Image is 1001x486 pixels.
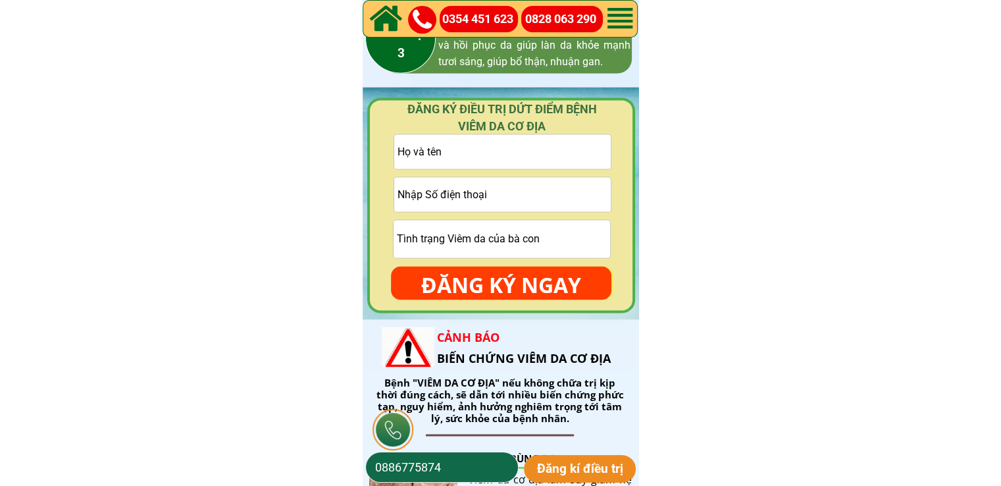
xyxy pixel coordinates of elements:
h4: ĐĂNG KÝ ĐIỀU TRỊ DỨT ĐIỂM BỆNH VIÊM DA CƠ ĐỊA [388,101,616,134]
p: Đăng kí điều trị [524,455,636,483]
a: 0828 063 290 [525,10,603,29]
h3: GIAI ĐOẠN 3 [336,24,467,64]
span: CẢNH BÁO [437,329,500,345]
input: Số điện thoại [372,452,512,482]
p: ĐĂNG KÝ NGAY [391,266,611,304]
input: Họ và tên [394,134,611,169]
a: 0354 451 623 [442,10,520,29]
h2: BIẾN CHỨNG VIÊM DA CƠ ĐỊA [437,327,632,369]
input: Vui lòng nhập ĐÚNG SỐ ĐIỆN THOẠI [394,177,611,211]
div: Bệnh "VIÊM DA CƠ ĐỊA" nếu không chữa trị kịp thời đúng cách, sẽ dẫn tới nhiều biến chứng phức tạp... [374,377,627,424]
span: Nâng cao hệ miễn dịch, tăng độ đàn hồi và hồi phục da giúp làn da khỏe mạnh tươi sáng, giúp bổ th... [438,22,630,68]
input: Tình trạng Viêm da của bà con [394,220,610,257]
